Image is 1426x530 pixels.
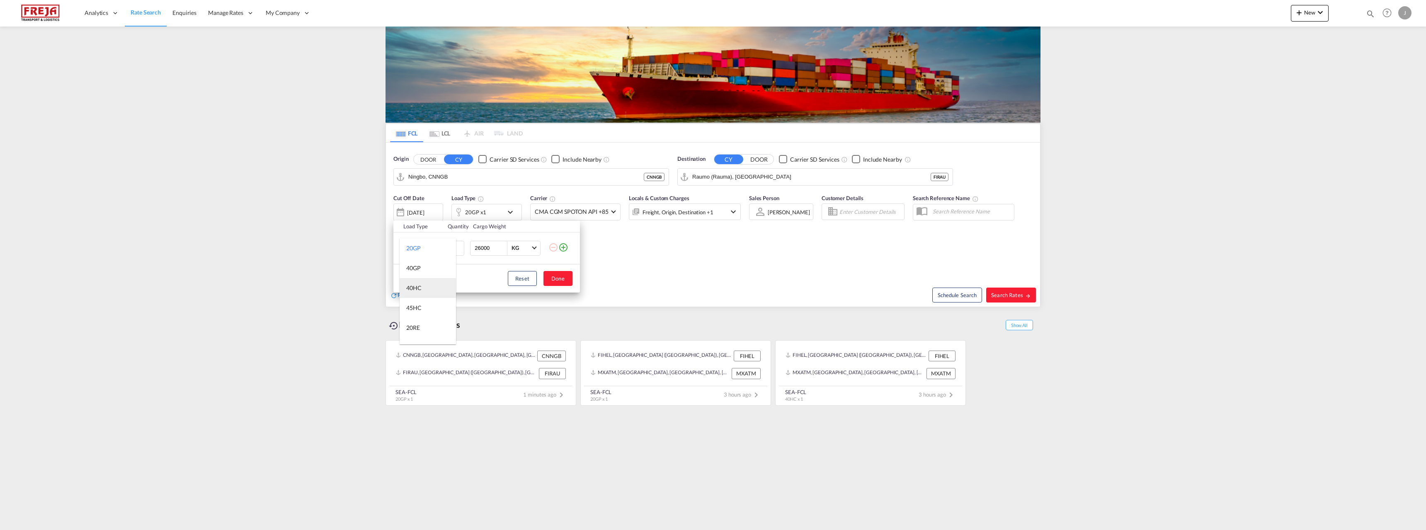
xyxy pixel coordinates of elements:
[406,344,420,352] div: 40RE
[406,304,422,312] div: 45HC
[406,284,422,292] div: 40HC
[406,264,421,272] div: 40GP
[406,244,421,252] div: 20GP
[406,324,420,332] div: 20RE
